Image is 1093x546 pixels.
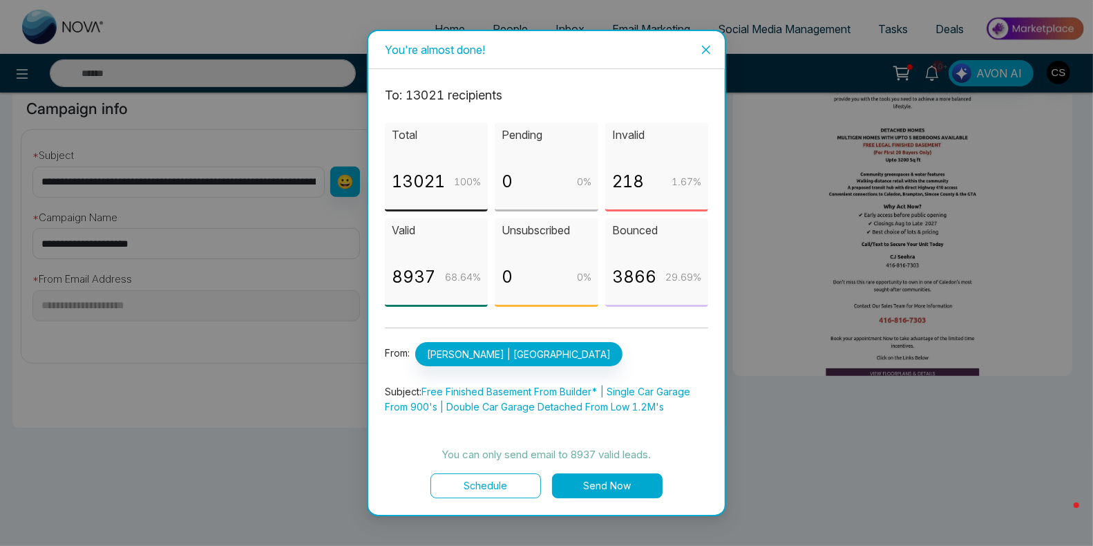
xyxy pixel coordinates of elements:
[385,386,690,413] span: Free Finished Basement From Builder* | Single Car Garage From 900's | Double Car Garage Detached ...
[392,264,435,290] p: 8937
[502,264,513,290] p: 0
[502,222,591,239] p: Unsubscribed
[502,169,513,195] p: 0
[577,174,591,189] p: 0 %
[552,473,663,498] button: Send Now
[577,270,591,285] p: 0 %
[385,384,708,415] p: Subject:
[392,169,445,195] p: 13021
[445,270,481,285] p: 68.64 %
[392,222,481,239] p: Valid
[1046,499,1079,532] iframe: Intercom live chat
[687,31,725,68] button: Close
[392,126,481,144] p: Total
[612,169,644,195] p: 218
[385,446,708,463] p: You can only send email to 8937 valid leads.
[612,264,656,290] p: 3866
[454,174,481,189] p: 100 %
[672,174,701,189] p: 1.67 %
[415,342,622,366] span: [PERSON_NAME] | [GEOGRAPHIC_DATA]
[430,473,541,498] button: Schedule
[385,42,708,57] div: You're almost done!
[385,342,708,366] p: From:
[385,86,708,105] p: To: 13021 recipient s
[701,44,712,55] span: close
[665,270,701,285] p: 29.69 %
[612,126,701,144] p: Invalid
[502,126,591,144] p: Pending
[612,222,701,239] p: Bounced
